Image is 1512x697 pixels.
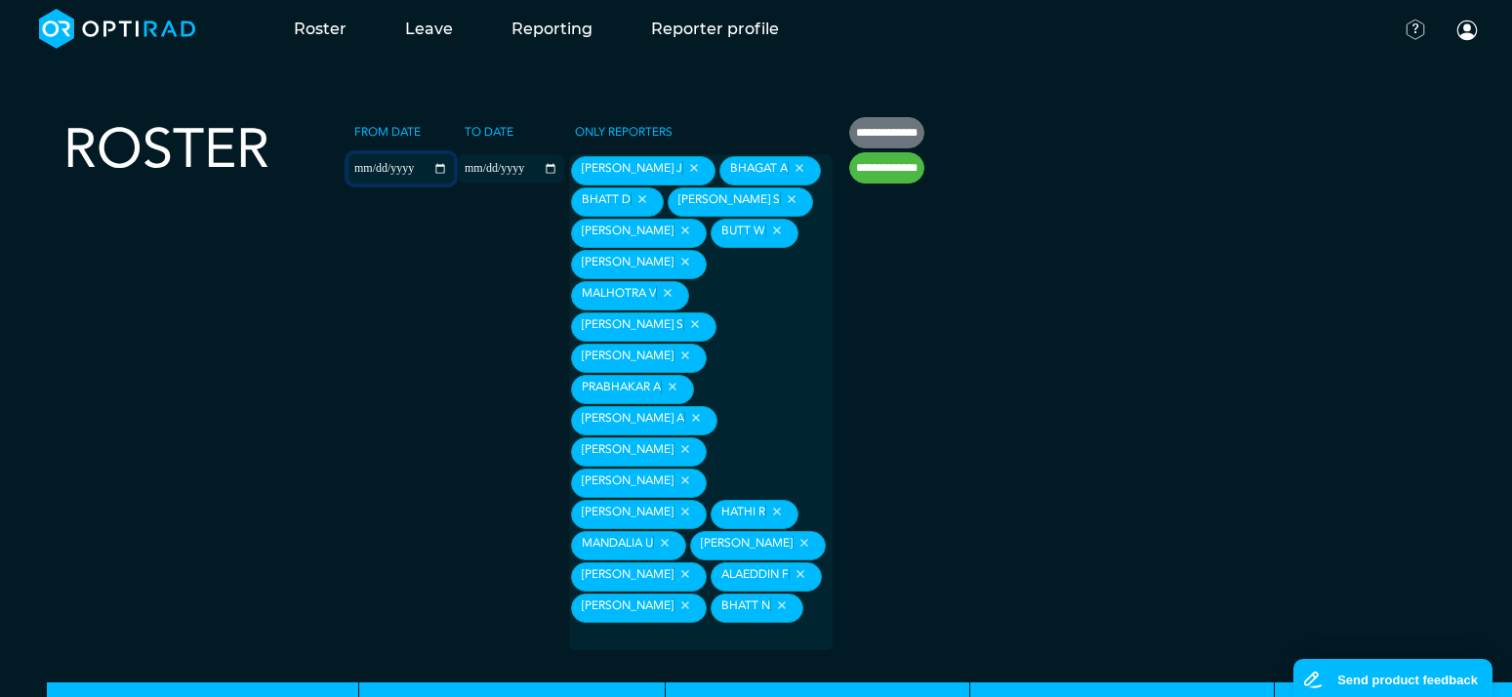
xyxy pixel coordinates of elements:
[661,380,683,393] button: Remove item: '71d1480b-0d51-48cd-a5f2-0ee9c2590c4e'
[571,594,707,623] div: [PERSON_NAME]
[569,117,678,146] label: Only Reporters
[668,187,813,217] div: [PERSON_NAME] S
[674,567,696,581] button: Remove item: '066fdb4f-eb9d-4249-b3e9-c484ce7ef786'
[684,411,707,425] button: Remove item: '22d942e1-5532-4c6b-a077-ec823b931eea'
[459,117,519,146] label: To date
[788,161,810,175] button: Remove item: '0c335ce1-20df-4ae5-a03e-31989bfe954f'
[571,406,717,435] div: [PERSON_NAME] A
[674,505,696,518] button: Remove item: '32f13c3e-eb3a-4f7c-b360-938608f86e79'
[571,531,686,560] div: Mandalia U
[39,9,196,49] img: brand-opti-rad-logos-blue-and-white-d2f68631ba2948856bd03f2d395fb146ddc8fb01b4b6e9315ea85fa773367...
[682,161,705,175] button: Remove item: 'db1796de-5eda-49ca-b221-2934ccfe9335'
[674,598,696,612] button: Remove item: '2c16395a-e9d8-4036-904b-895a9dfd2227'
[571,375,694,404] div: Prabhakar A
[571,312,716,342] div: [PERSON_NAME] S
[674,442,696,456] button: Remove item: '5fe949f2-88fd-4f76-b763-8dde622cc2f9'
[571,469,707,498] div: [PERSON_NAME]
[63,117,269,183] h2: Roster
[674,255,696,268] button: Remove item: '28030ff7-5f13-4d65-9ccb-3d6d53ed69a8'
[571,187,664,217] div: Bhatt D
[571,281,689,310] div: Malhotra V
[571,626,669,643] input: null
[770,598,793,612] button: Remove item: '9ac09f56-50ce-48e2-a740-df9d9bdbd408'
[711,594,803,623] div: Bhatt N
[683,317,706,331] button: Remove item: '9a0dba6c-c65d-4226-9881-570ca62a39f1'
[765,224,788,237] button: Remove item: '96166b79-8b3c-4947-b51e-dcfb4f7252f3'
[571,156,715,185] div: [PERSON_NAME] J
[719,156,821,185] div: Bhagat A
[711,219,798,248] div: Butt W
[780,192,802,206] button: Remove item: 'f26b48e5-673f-4eb2-b944-c6f5c4834f08'
[674,224,696,237] button: Remove item: 'b42ad489-9210-4e0b-8d16-e309d1c5fb59'
[348,117,427,146] label: From date
[674,473,696,487] button: Remove item: 'bfc55936-c7cd-47fb-bd4b-83eef308e945'
[631,192,653,206] button: Remove item: '2f8d3d91-4af9-427a-aada-6697b850055b'
[711,500,798,529] div: Hathi R
[789,567,811,581] button: Remove item: '2cc77323-628d-44fa-a01e-e8bf78dd4213'
[571,219,707,248] div: [PERSON_NAME]
[571,250,707,279] div: [PERSON_NAME]
[571,500,707,529] div: [PERSON_NAME]
[793,536,815,550] button: Remove item: '8f41e011-5fc9-4a30-8217-3235d38b0ff4'
[674,348,696,362] button: Remove item: 'cc505f2b-0779-45fc-8f39-894c7e1604ae'
[571,562,707,592] div: [PERSON_NAME]
[765,505,788,518] button: Remove item: 'a1b9884c-c160-4730-be65-05146fc6dbbe'
[690,531,826,560] div: [PERSON_NAME]
[571,437,707,467] div: [PERSON_NAME]
[653,536,675,550] button: Remove item: '8e8d2468-b853-4131-9b2a-9e6fd6fcce88'
[571,344,707,373] div: [PERSON_NAME]
[656,286,678,300] button: Remove item: 'b3d99492-b6b9-477f-8664-c280526a0017'
[711,562,822,592] div: Alaeddin F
